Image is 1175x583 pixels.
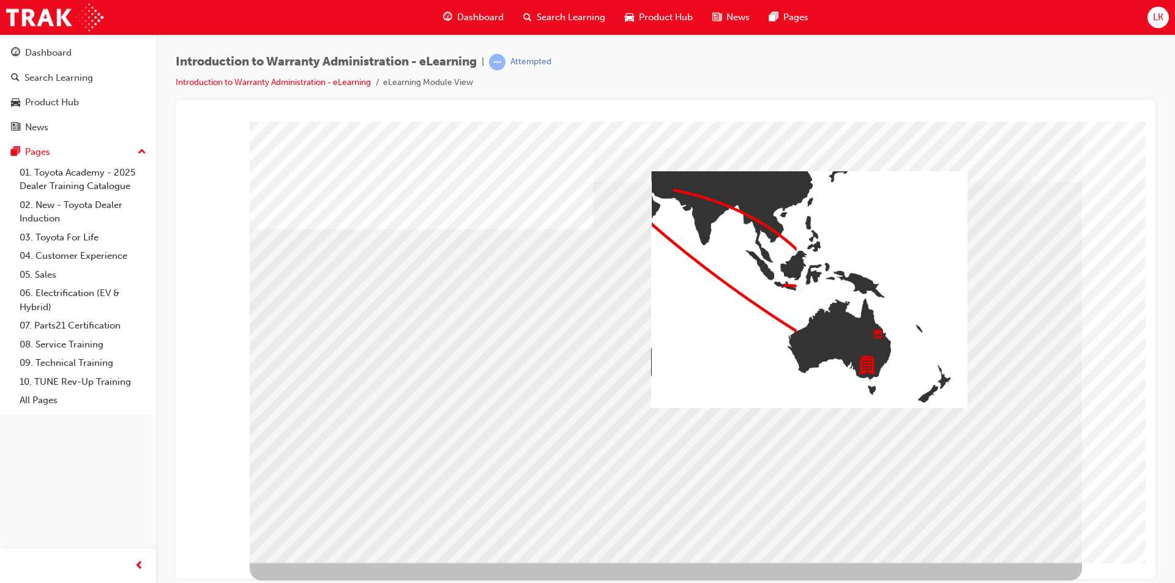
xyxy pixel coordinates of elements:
div: Product Hub [25,95,79,110]
span: search-icon [11,73,20,84]
a: 08. Service Training [15,335,151,354]
button: DashboardSearch LearningProduct HubNews [5,39,151,141]
a: 05. Sales [15,266,151,284]
a: 09. Technical Training [15,354,151,373]
a: Dashboard [5,42,151,64]
a: Search Learning [5,67,151,89]
img: Trak [6,4,103,31]
span: car-icon [625,10,634,25]
div: Attempted [510,56,551,68]
span: pages-icon [11,147,20,158]
a: 06. Electrification (EV & Hybrid) [15,284,151,316]
li: eLearning Module View [383,76,473,90]
span: LK [1153,10,1163,24]
div: Dashboard [25,46,72,60]
span: guage-icon [443,10,452,25]
span: news-icon [11,122,20,133]
span: Pages [783,10,808,24]
span: prev-icon [135,559,144,574]
a: car-iconProduct Hub [615,5,703,30]
a: pages-iconPages [759,5,818,30]
div: Search Learning [24,71,93,85]
span: news-icon [712,10,722,25]
a: 02. New - Toyota Dealer Induction [15,196,151,228]
button: LK [1147,7,1169,28]
button: Pages [5,141,151,163]
span: Dashboard [457,10,504,24]
a: Product Hub [5,91,151,114]
span: guage-icon [11,48,20,59]
span: Product Hub [639,10,693,24]
a: news-iconNews [703,5,759,30]
a: All Pages [15,391,151,410]
a: 10. TUNE Rev-Up Training [15,373,151,392]
span: Introduction to Warranty Administration - eLearning [176,55,477,69]
span: News [726,10,750,24]
a: 07. Parts21 Certification [15,316,151,335]
span: | [482,55,484,69]
span: learningRecordVerb_ATTEMPT-icon [489,54,505,70]
div: Pages [25,145,50,159]
a: 04. Customer Experience [15,247,151,266]
a: 01. Toyota Academy - 2025 Dealer Training Catalogue [15,163,151,196]
a: guage-iconDashboard [433,5,513,30]
span: Search Learning [537,10,605,24]
a: News [5,116,151,139]
div: News [25,121,48,135]
span: search-icon [523,10,532,25]
a: search-iconSearch Learning [513,5,615,30]
span: car-icon [11,97,20,108]
span: pages-icon [769,10,778,25]
a: 03. Toyota For Life [15,228,151,247]
span: up-icon [138,144,146,160]
a: Introduction to Warranty Administration - eLearning [176,77,371,87]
